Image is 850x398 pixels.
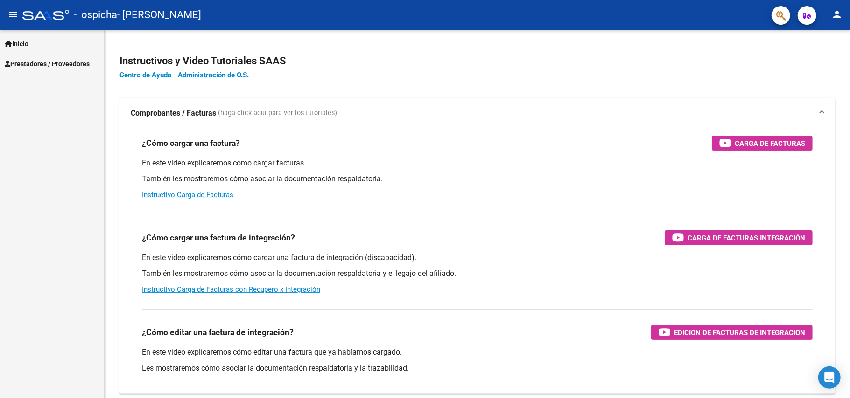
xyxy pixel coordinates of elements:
span: (haga click aquí para ver los tutoriales) [218,108,337,118]
mat-icon: menu [7,9,19,20]
p: Les mostraremos cómo asociar la documentación respaldatoria y la trazabilidad. [142,363,813,373]
a: Instructivo Carga de Facturas con Recupero x Integración [142,285,320,294]
span: Prestadores / Proveedores [5,59,90,69]
a: Centro de Ayuda - Administración de O.S. [119,71,249,79]
strong: Comprobantes / Facturas [131,108,216,118]
h3: ¿Cómo cargar una factura de integración? [142,231,295,244]
span: - ospicha [74,5,117,25]
span: Inicio [5,39,28,49]
span: Edición de Facturas de integración [674,327,805,338]
span: - [PERSON_NAME] [117,5,201,25]
div: Comprobantes / Facturas (haga click aquí para ver los tutoriales) [119,128,835,394]
p: En este video explicaremos cómo cargar una factura de integración (discapacidad). [142,253,813,263]
mat-icon: person [831,9,843,20]
button: Carga de Facturas [712,136,813,151]
mat-expansion-panel-header: Comprobantes / Facturas (haga click aquí para ver los tutoriales) [119,98,835,128]
span: Carga de Facturas Integración [688,232,805,244]
p: En este video explicaremos cómo cargar facturas. [142,158,813,168]
h3: ¿Cómo editar una factura de integración? [142,326,294,339]
div: Open Intercom Messenger [818,366,841,389]
h2: Instructivos y Video Tutoriales SAAS [119,52,835,70]
button: Carga de Facturas Integración [665,230,813,245]
p: También les mostraremos cómo asociar la documentación respaldatoria y el legajo del afiliado. [142,268,813,279]
h3: ¿Cómo cargar una factura? [142,137,240,150]
a: Instructivo Carga de Facturas [142,191,233,199]
p: También les mostraremos cómo asociar la documentación respaldatoria. [142,174,813,184]
span: Carga de Facturas [735,137,805,149]
p: En este video explicaremos cómo editar una factura que ya habíamos cargado. [142,347,813,357]
button: Edición de Facturas de integración [651,325,813,340]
